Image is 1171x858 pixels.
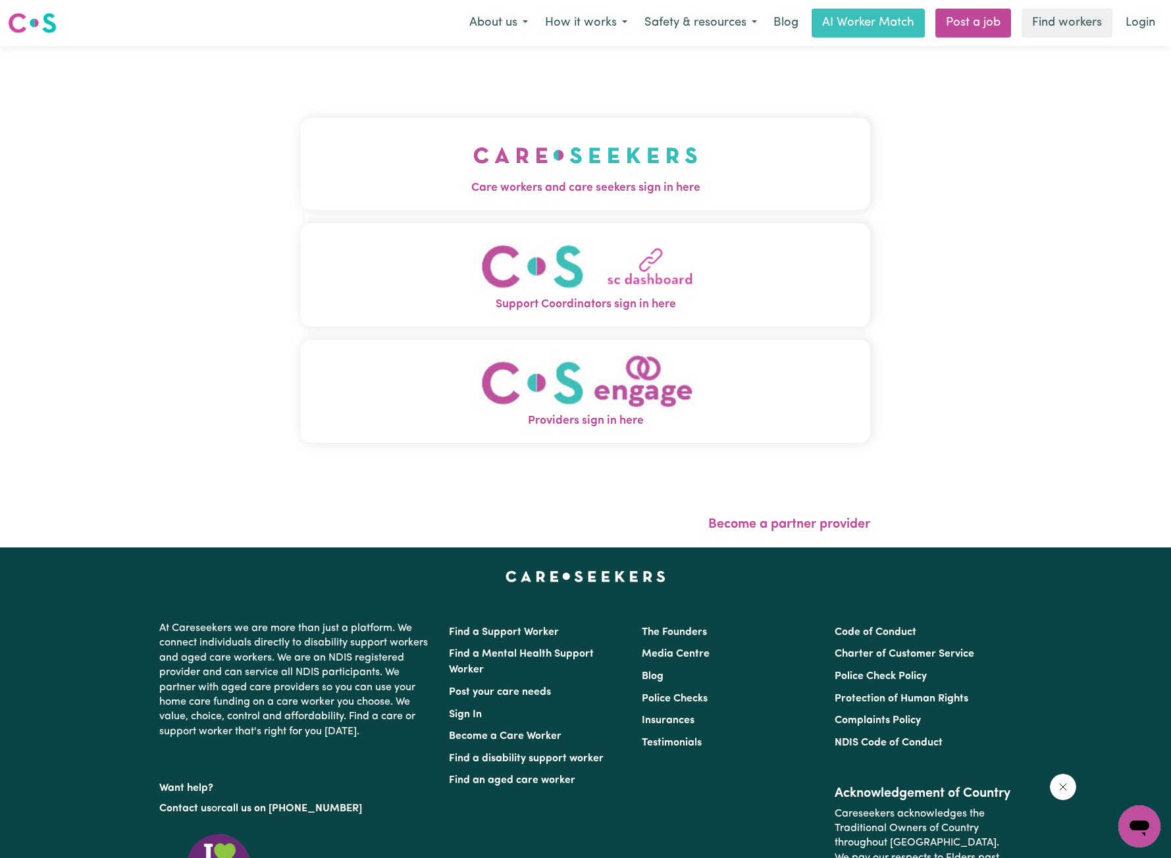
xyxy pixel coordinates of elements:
a: The Founders [642,627,707,638]
span: Support Coordinators sign in here [301,296,871,313]
a: Find a disability support worker [449,753,604,764]
a: Find a Mental Health Support Worker [449,649,594,675]
a: Sign In [449,709,482,720]
span: Need any help? [8,9,80,20]
a: call us on [PHONE_NUMBER] [221,803,362,814]
iframe: Button to launch messaging window [1118,805,1160,847]
h2: Acknowledgement of Country [835,786,1012,801]
a: AI Worker Match [812,9,925,38]
a: Careseekers home page [506,571,665,582]
a: Post a job [935,9,1011,38]
button: Care workers and care seekers sign in here [301,118,871,210]
button: About us [461,9,536,37]
img: Careseekers logo [8,11,57,35]
a: Blog [642,671,664,682]
a: Become a partner provider [708,518,870,531]
iframe: Close message [1050,774,1076,800]
a: Testimonials [642,738,702,748]
span: Care workers and care seekers sign in here [301,180,871,197]
a: Charter of Customer Service [835,649,974,659]
a: Find a Support Worker [449,627,559,638]
a: Blog [766,9,806,38]
a: Find workers [1022,9,1112,38]
span: Providers sign in here [301,413,871,430]
button: Safety & resources [636,9,766,37]
a: Insurances [642,715,694,726]
a: Police Checks [642,694,708,704]
button: Providers sign in here [301,340,871,443]
button: Support Coordinators sign in here [301,223,871,326]
a: Code of Conduct [835,627,916,638]
a: Contact us [159,803,211,814]
a: Become a Care Worker [449,731,561,742]
p: Want help? [159,776,433,795]
a: Complaints Policy [835,715,921,726]
a: Login [1118,9,1163,38]
p: At Careseekers we are more than just a platform. We connect individuals directly to disability su... [159,616,433,744]
p: or [159,796,433,821]
button: How it works [536,9,636,37]
a: Find an aged care worker [449,775,575,786]
a: Police Check Policy [835,671,927,682]
a: Media Centre [642,649,710,659]
a: Post your care needs [449,687,551,697]
a: Protection of Human Rights [835,694,968,704]
a: Careseekers logo [8,8,57,38]
a: NDIS Code of Conduct [835,738,943,748]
